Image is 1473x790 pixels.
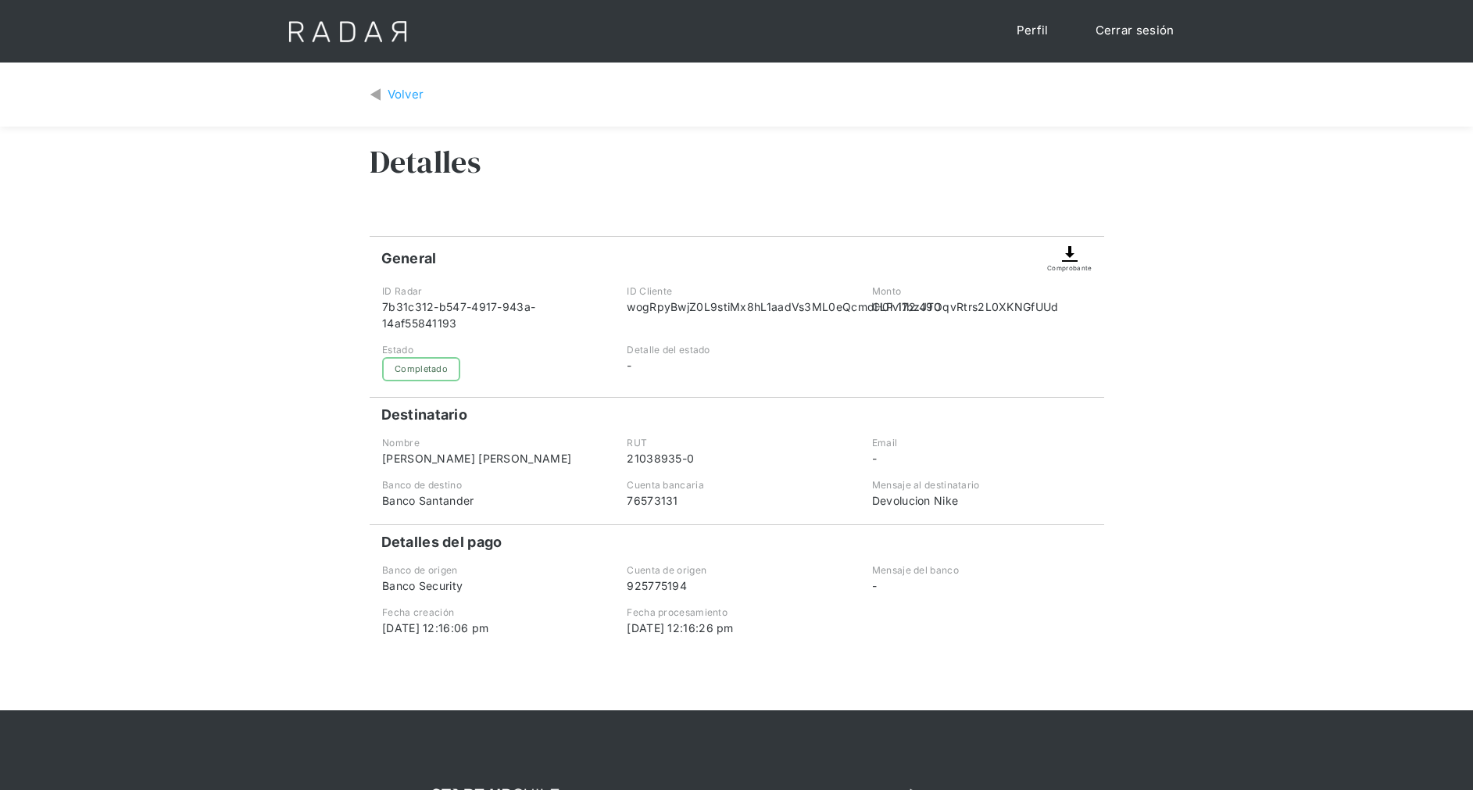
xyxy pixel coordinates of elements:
h4: Detalles del pago [381,533,502,552]
div: Estado [382,343,601,357]
div: ID Radar [382,284,601,298]
img: Descargar comprobante [1060,245,1079,263]
div: [DATE] 12:16:06 pm [382,620,601,636]
div: Fecha creación [382,606,601,620]
div: 925775194 [627,577,846,594]
div: Email [872,436,1091,450]
div: - [872,577,1091,594]
div: 21038935-0 [627,450,846,466]
div: Mensaje del banco [872,563,1091,577]
a: Volver [370,86,424,104]
div: Nombre [382,436,601,450]
div: - [627,357,846,374]
div: Detalle del estado [627,343,846,357]
div: Banco de destino [382,478,601,492]
a: Cerrar sesión [1080,16,1190,46]
div: ID Cliente [627,284,846,298]
div: wogRpyBwjZ0L9stiMx8hL1aadVs3ML0eQcmdH0ivi1bzJTOqvRtrs2L0XKNGfUUd [627,298,846,315]
h3: Detalles [370,142,481,181]
div: Banco de origen [382,563,601,577]
div: Cuenta de origen [627,563,846,577]
div: RUT [627,436,846,450]
div: Fecha procesamiento [627,606,846,620]
div: [PERSON_NAME] [PERSON_NAME] [382,450,601,466]
div: Devolucion Nike [872,492,1091,509]
div: Mensaje al destinatario [872,478,1091,492]
h4: Destinatario [381,406,468,424]
div: Completado [382,357,460,381]
div: 76573131 [627,492,846,509]
div: Comprobante [1047,263,1092,273]
div: CLP 172.490 [872,298,1091,315]
div: Banco Santander [382,492,601,509]
div: Banco Security [382,577,601,594]
a: Perfil [1001,16,1064,46]
div: [DATE] 12:16:26 pm [627,620,846,636]
h4: General [381,249,437,268]
div: 7b31c312-b547-4917-943a-14af55841193 [382,298,601,331]
div: Monto [872,284,1091,298]
div: - [872,450,1091,466]
div: Cuenta bancaria [627,478,846,492]
div: Volver [388,86,424,104]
